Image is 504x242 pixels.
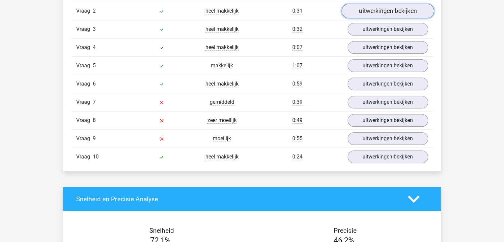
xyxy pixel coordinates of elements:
[292,44,303,51] span: 0:07
[292,99,303,105] span: 0:39
[205,153,239,160] span: heel makkelijk
[76,227,247,234] h4: Snelheid
[76,43,93,51] span: Vraag
[348,96,428,108] a: uitwerkingen bekijken
[205,81,239,87] span: heel makkelijk
[93,135,96,142] span: 9
[76,80,93,88] span: Vraag
[93,117,96,123] span: 8
[292,135,303,142] span: 0:55
[348,41,428,54] a: uitwerkingen bekijken
[341,4,434,18] a: uitwerkingen bekijken
[93,26,96,32] span: 3
[205,26,239,32] span: heel makkelijk
[348,132,428,145] a: uitwerkingen bekijken
[292,62,303,69] span: 1:07
[93,153,99,160] span: 10
[76,62,93,70] span: Vraag
[205,8,239,14] span: heel makkelijk
[93,44,96,50] span: 4
[211,62,233,69] span: makkelijk
[348,151,428,163] a: uitwerkingen bekijken
[93,8,96,14] span: 2
[292,81,303,87] span: 0:59
[210,99,234,105] span: gemiddeld
[76,116,93,124] span: Vraag
[207,117,237,124] span: zeer moeilijk
[348,114,428,127] a: uitwerkingen bekijken
[348,23,428,35] a: uitwerkingen bekijken
[76,153,93,161] span: Vraag
[205,44,239,51] span: heel makkelijk
[93,62,96,69] span: 5
[93,81,96,87] span: 6
[348,78,428,90] a: uitwerkingen bekijken
[260,227,431,234] h4: Precisie
[76,7,93,15] span: Vraag
[76,195,398,203] h4: Snelheid en Precisie Analyse
[292,26,303,32] span: 0:32
[292,117,303,124] span: 0:49
[76,98,93,106] span: Vraag
[292,8,303,14] span: 0:31
[93,99,96,105] span: 7
[292,153,303,160] span: 0:24
[348,59,428,72] a: uitwerkingen bekijken
[76,25,93,33] span: Vraag
[76,135,93,143] span: Vraag
[213,135,231,142] span: moeilijk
